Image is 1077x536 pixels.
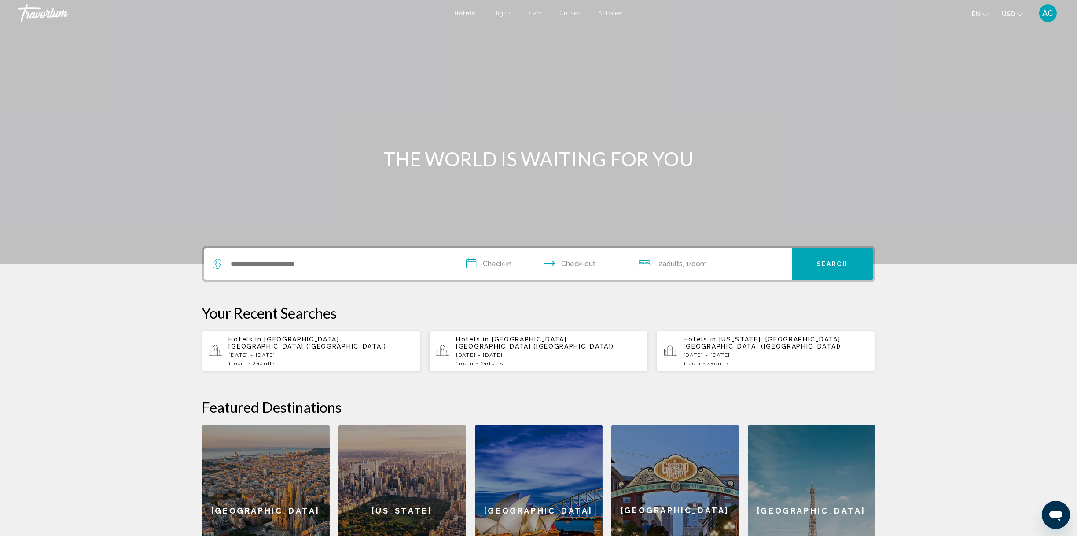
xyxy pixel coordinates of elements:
span: 1 [684,360,701,367]
span: AC [1043,9,1054,18]
p: Your Recent Searches [202,304,875,322]
p: [DATE] - [DATE] [684,352,868,358]
a: Travorium [18,4,445,22]
p: [DATE] - [DATE] [229,352,414,358]
a: Cars [529,10,542,17]
span: Hotels in [684,336,717,343]
a: Activities [598,10,623,17]
span: Hotels in [456,336,489,343]
span: Adults [484,360,503,367]
button: Hotels in [GEOGRAPHIC_DATA], [GEOGRAPHIC_DATA] ([GEOGRAPHIC_DATA])[DATE] - [DATE]1Room2Adults [429,330,648,372]
h1: THE WORLD IS WAITING FOR YOU [374,147,704,170]
span: en [972,11,980,18]
p: [DATE] - [DATE] [456,352,641,358]
div: Search widget [204,248,873,280]
span: Room [232,360,246,367]
button: User Menu [1037,4,1059,22]
span: 2 [480,360,504,367]
button: Search [792,248,873,280]
span: USD [1002,11,1015,18]
span: [US_STATE], [GEOGRAPHIC_DATA], [GEOGRAPHIC_DATA] ([GEOGRAPHIC_DATA]) [684,336,842,350]
iframe: Bouton de lancement de la fenêtre de messagerie [1042,501,1070,529]
button: Hotels in [GEOGRAPHIC_DATA], [GEOGRAPHIC_DATA] ([GEOGRAPHIC_DATA])[DATE] - [DATE]1Room2Adults [202,330,421,372]
span: 2 [659,258,683,270]
span: Adults [711,360,730,367]
span: Search [817,261,848,268]
span: Room [687,360,702,367]
span: , 1 [683,258,707,270]
span: 4 [707,360,730,367]
span: Room [690,260,707,268]
button: Change language [972,7,989,20]
a: Hotels [454,10,475,17]
span: Adults [663,260,683,268]
a: Cruises [559,10,581,17]
a: Flights [493,10,511,17]
button: Travelers: 2 adults, 0 children [629,248,792,280]
button: Change currency [1002,7,1023,20]
span: 2 [253,360,276,367]
span: Adults [257,360,276,367]
span: 1 [229,360,246,367]
span: Room [459,360,474,367]
button: Hotels in [US_STATE], [GEOGRAPHIC_DATA], [GEOGRAPHIC_DATA] ([GEOGRAPHIC_DATA])[DATE] - [DATE]1Roo... [657,330,875,372]
h2: Featured Destinations [202,398,875,416]
span: 1 [456,360,474,367]
span: [GEOGRAPHIC_DATA], [GEOGRAPHIC_DATA] ([GEOGRAPHIC_DATA]) [229,336,386,350]
span: Hotels in [229,336,262,343]
span: [GEOGRAPHIC_DATA], [GEOGRAPHIC_DATA] ([GEOGRAPHIC_DATA]) [456,336,614,350]
button: Check in and out dates [457,248,629,280]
